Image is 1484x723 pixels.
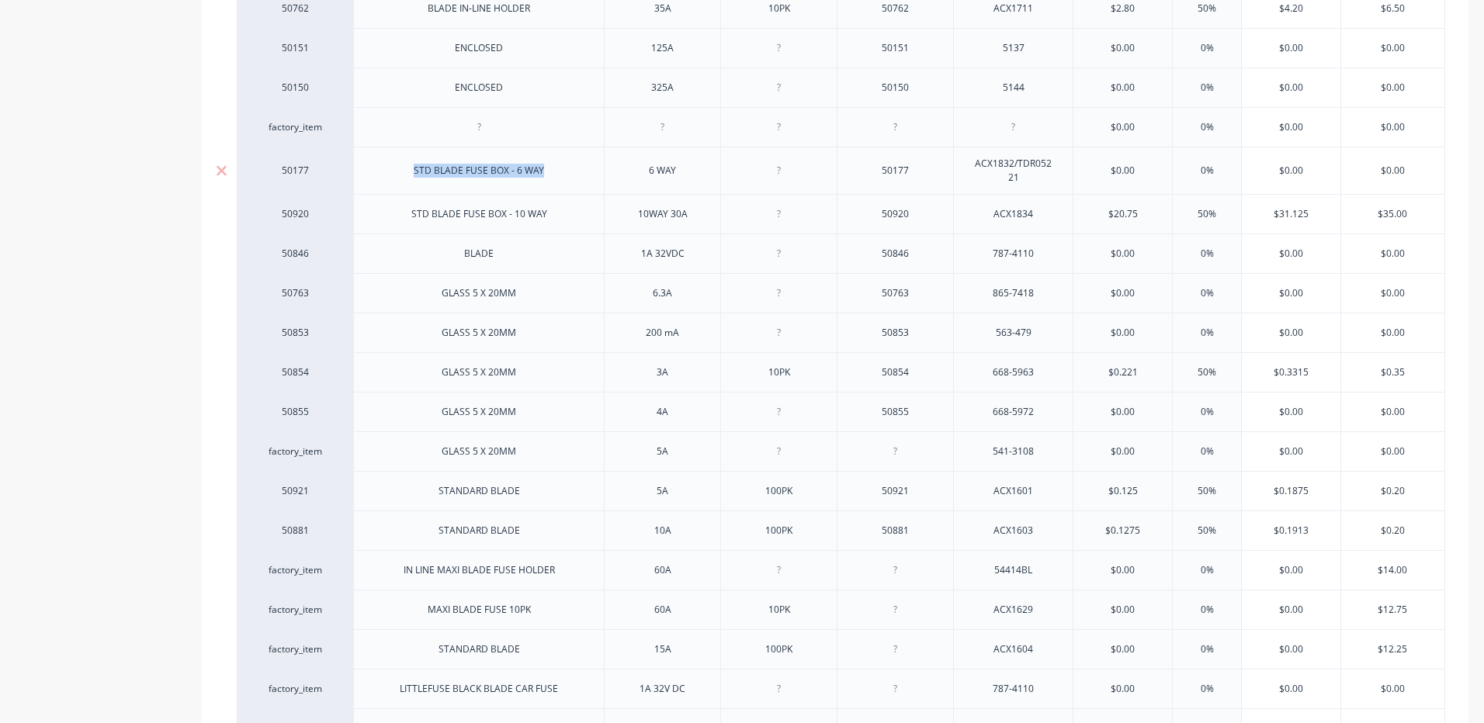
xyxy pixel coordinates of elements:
div: $0.00 [1073,551,1172,590]
div: $35.00 [1341,195,1444,234]
div: 60A [624,600,702,620]
div: 0% [1168,393,1246,431]
div: 50854GLASS 5 X 20MM3A10PK50854668-5963$0.22150%$0.3315$0.35 [237,352,1445,392]
div: $0.00 [1242,590,1340,629]
div: 50% [1168,353,1246,392]
div: $0.00 [1242,108,1340,147]
div: 0% [1168,234,1246,273]
div: 0% [1168,313,1246,352]
div: $0.00 [1341,432,1444,471]
div: STD BLADE FUSE BOX - 10 WAY [399,204,560,224]
div: 4A [624,402,702,422]
div: 5137 [975,38,1052,58]
div: 50763GLASS 5 X 20MM6.3A50763865-7418$0.000%$0.00$0.00 [237,273,1445,313]
div: $0.00 [1242,393,1340,431]
div: $0.1875 [1242,472,1340,510]
div: ACX1629 [975,600,1052,620]
div: 50846 [857,244,934,264]
div: 50853 [857,323,934,343]
div: 6.3A [624,283,702,303]
div: 668-5963 [975,362,1052,382]
div: factory_item [252,445,338,458]
div: 60A [624,560,702,580]
div: 50151 [252,41,338,55]
div: 50177 [857,161,934,181]
div: $20.75 [1073,195,1172,234]
div: factory_item [252,120,338,134]
div: 50% [1168,195,1246,234]
div: $0.00 [1242,151,1340,190]
div: $0.35 [1341,353,1444,392]
div: 10PK [740,600,818,620]
div: $0.00 [1242,29,1340,67]
div: ENCLOSED [440,38,518,58]
div: factory_item [252,682,338,696]
div: 325A [624,78,702,98]
div: 0% [1168,630,1246,669]
div: 50855GLASS 5 X 20MM4A50855668-5972$0.000%$0.00$0.00 [237,392,1445,431]
div: 50763 [252,286,338,300]
div: 50846 [252,247,338,261]
div: 50921 [252,484,338,498]
div: $0.00 [1341,393,1444,431]
div: 787-4110 [975,679,1052,699]
div: GLASS 5 X 20MM [429,283,529,303]
div: 50853 [252,326,338,340]
div: $0.00 [1341,151,1444,190]
div: $0.00 [1073,630,1172,669]
div: $0.00 [1242,234,1340,273]
div: $0.1913 [1242,511,1340,550]
div: STD BLADE FUSE BOX - 6 WAY [401,161,556,181]
div: $0.00 [1073,432,1172,471]
div: 0% [1168,551,1246,590]
div: 668-5972 [975,402,1052,422]
div: BLADE [440,244,518,264]
div: 50150 [857,78,934,98]
div: 50151 [857,38,934,58]
div: $0.00 [1242,630,1340,669]
div: 0% [1168,108,1246,147]
div: 50921 [857,481,934,501]
div: $0.00 [1073,108,1172,147]
div: 541-3108 [975,441,1052,462]
div: $0.00 [1073,393,1172,431]
div: ACX1604 [975,639,1052,659]
div: $0.00 [1341,669,1444,708]
div: 563-479 [975,323,1052,343]
div: $0.00 [1341,68,1444,107]
div: 10WAY 30A [624,204,702,224]
div: $14.00 [1341,551,1444,590]
div: STANDARD BLADE [426,639,532,659]
div: factory_itemSTANDARD BLADE15A100PKACX1604$0.000%$0.00$12.25 [237,629,1445,669]
div: $0.00 [1073,274,1172,313]
div: $0.00 [1073,29,1172,67]
div: 50855 [857,402,934,422]
div: LITTLEFUSE BLACK BLADE CAR FUSE [387,679,570,699]
div: 50177STD BLADE FUSE BOX - 6 WAY6 WAY50177ACX1832/TDR05221$0.000%$0.00$0.00 [237,147,1445,194]
div: $0.00 [1073,151,1172,190]
div: 0% [1168,151,1246,190]
div: 0% [1168,669,1246,708]
div: 787-4110 [975,244,1052,264]
div: $0.125 [1073,472,1172,510]
div: 50846BLADE1A 32VDC50846787-4110$0.000%$0.00$0.00 [237,234,1445,273]
div: factory_item [252,642,338,656]
div: 125A [624,38,702,58]
div: 50763 [857,283,934,303]
div: factory_itemMAXI BLADE FUSE 10PK60A10PKACX1629$0.000%$0.00$12.75 [237,590,1445,629]
div: $0.00 [1073,590,1172,629]
div: $0.1275 [1073,511,1172,550]
div: 50150 [252,81,338,95]
div: factory_itemGLASS 5 X 20MM5A541-3108$0.000%$0.00$0.00 [237,431,1445,471]
div: 100PK [740,521,818,541]
div: 50920 [252,207,338,221]
div: 1A 32V DC [624,679,702,699]
div: $0.20 [1341,472,1444,510]
div: factory_itemLITTLEFUSE BLACK BLADE CAR FUSE1A 32V DC787-4110$0.000%$0.00$0.00 [237,669,1445,708]
div: 0% [1168,274,1246,313]
div: 54414BL [975,560,1052,580]
div: $0.221 [1073,353,1172,392]
div: 5A [624,481,702,501]
div: $0.00 [1073,313,1172,352]
div: $0.3315 [1242,353,1340,392]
